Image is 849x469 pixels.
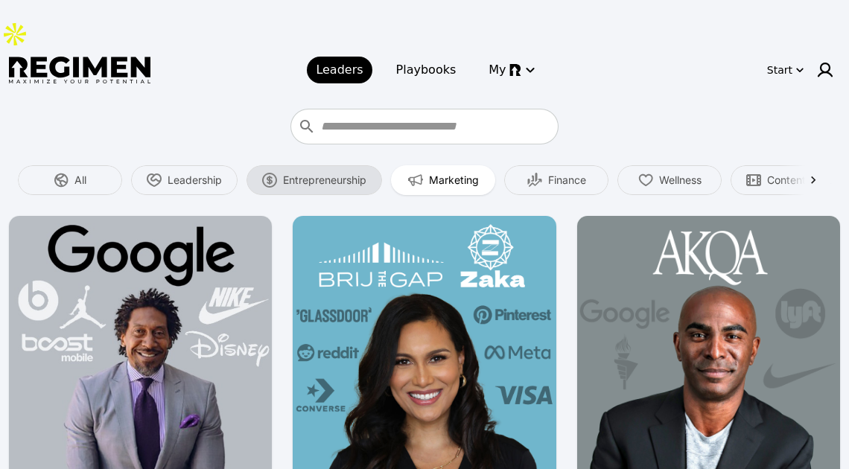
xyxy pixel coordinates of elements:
[527,173,542,188] img: Finance
[391,165,495,195] button: Marketing
[816,61,834,79] img: user icon
[290,109,559,144] div: Who do you want to learn from?
[548,173,586,188] span: Finance
[764,58,807,82] button: Start
[387,57,465,83] a: Playbooks
[131,165,238,195] button: Leadership
[247,165,382,195] button: Entrepreneurship
[767,63,792,77] div: Start
[408,173,423,188] img: Marketing
[147,173,162,188] img: Leadership
[429,173,479,188] span: Marketing
[9,57,150,84] img: Regimen logo
[480,57,541,83] button: My
[18,165,122,195] button: All
[617,165,722,195] button: Wellness
[307,57,372,83] a: Leaders
[504,165,608,195] button: Finance
[659,173,702,188] span: Wellness
[54,173,69,188] img: All
[396,61,457,79] span: Playbooks
[316,61,363,79] span: Leaders
[489,61,506,79] span: My
[746,173,761,188] img: Content Creation
[638,173,653,188] img: Wellness
[283,173,366,188] span: Entrepreneurship
[168,173,222,188] span: Leadership
[262,173,277,188] img: Entrepreneurship
[74,173,86,188] span: All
